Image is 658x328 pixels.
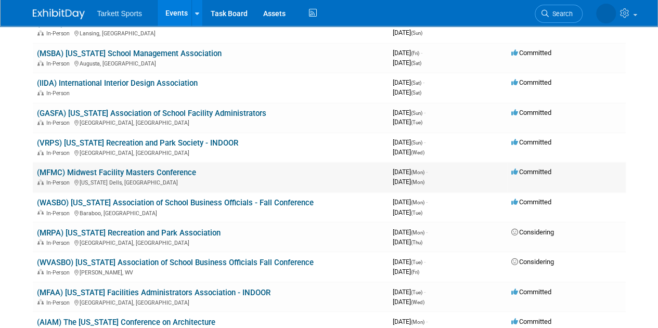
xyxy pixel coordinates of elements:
[37,148,384,156] div: [GEOGRAPHIC_DATA], [GEOGRAPHIC_DATA]
[393,257,425,265] span: [DATE]
[37,78,198,88] a: (IIDA) International Interior Design Association
[424,109,425,116] span: -
[411,289,422,295] span: (Tue)
[511,78,551,86] span: Committed
[37,29,384,37] div: Lansing, [GEOGRAPHIC_DATA]
[411,140,422,146] span: (Sun)
[37,257,314,267] a: (WVASBO) [US_STATE] Association of School Business Officials Fall Conference
[393,178,424,186] span: [DATE]
[411,179,424,185] span: (Mon)
[423,78,424,86] span: -
[37,299,44,304] img: In-Person Event
[411,209,422,215] span: (Tue)
[411,90,421,96] span: (Sat)
[424,257,425,265] span: -
[411,319,424,324] span: (Mon)
[511,228,554,235] span: Considering
[511,109,551,116] span: Committed
[393,267,419,275] span: [DATE]
[511,138,551,146] span: Committed
[411,80,421,86] span: (Sat)
[535,5,583,23] a: Search
[393,228,428,235] span: [DATE]
[511,287,551,295] span: Committed
[426,198,428,206] span: -
[393,208,422,216] span: [DATE]
[411,169,424,175] span: (Mon)
[393,78,424,86] span: [DATE]
[37,198,314,207] a: (WASBO) [US_STATE] Association of School Business Officials - Fall Conference
[426,168,428,176] span: -
[511,168,551,176] span: Committed
[411,269,419,274] span: (Fri)
[46,209,73,216] span: In-Person
[37,109,266,118] a: (GASFA) [US_STATE] Association of School Facility Administrators
[37,59,384,67] div: Augusta, [GEOGRAPHIC_DATA]
[511,257,554,265] span: Considering
[511,49,551,57] span: Committed
[46,120,73,126] span: In-Person
[37,49,222,58] a: (MSBA) [US_STATE] School Management Association
[411,50,419,56] span: (Fri)
[549,10,573,18] span: Search
[393,59,421,67] span: [DATE]
[37,118,384,126] div: [GEOGRAPHIC_DATA], [GEOGRAPHIC_DATA]
[46,60,73,67] span: In-Person
[393,148,424,156] span: [DATE]
[511,198,551,206] span: Committed
[393,198,428,206] span: [DATE]
[511,317,551,325] span: Committed
[37,287,270,297] a: (MFAA) [US_STATE] Facilities Administrators Association - INDOOR
[37,209,44,215] img: In-Person Event
[421,49,422,57] span: -
[411,239,422,245] span: (Thu)
[37,269,44,274] img: In-Person Event
[37,239,44,244] img: In-Person Event
[411,259,422,265] span: (Tue)
[411,299,424,305] span: (Wed)
[37,267,384,275] div: [PERSON_NAME], WV
[393,287,425,295] span: [DATE]
[37,150,44,155] img: In-Person Event
[411,110,422,116] span: (Sun)
[37,168,196,177] a: (MFMC) Midwest Facility Masters Conference
[411,229,424,235] span: (Mon)
[411,120,422,125] span: (Tue)
[46,179,73,186] span: In-Person
[393,118,422,126] span: [DATE]
[46,239,73,246] span: In-Person
[37,30,44,35] img: In-Person Event
[37,178,384,186] div: [US_STATE] Dells, [GEOGRAPHIC_DATA]
[37,60,44,65] img: In-Person Event
[411,200,424,205] span: (Mon)
[424,287,425,295] span: -
[37,138,238,148] a: (VRPS) [US_STATE] Recreation and Park Society - INDOOR
[33,9,85,19] img: ExhibitDay
[596,4,616,23] img: Brian Smykowski
[97,9,142,18] span: Tarkett Sports
[393,109,425,116] span: [DATE]
[393,317,428,325] span: [DATE]
[393,29,422,36] span: [DATE]
[46,299,73,306] span: In-Person
[37,179,44,185] img: In-Person Event
[411,30,422,36] span: (Sun)
[37,120,44,125] img: In-Person Event
[37,90,44,95] img: In-Person Event
[46,90,73,97] span: In-Person
[393,88,421,96] span: [DATE]
[37,317,215,326] a: (AIAM) The [US_STATE] Conference on Architecture
[426,317,428,325] span: -
[393,138,425,146] span: [DATE]
[411,150,424,155] span: (Wed)
[46,150,73,156] span: In-Person
[46,269,73,275] span: In-Person
[37,228,221,237] a: (MRPA) [US_STATE] Recreation and Park Association
[411,60,421,66] span: (Sat)
[393,297,424,305] span: [DATE]
[46,30,73,37] span: In-Person
[426,228,428,235] span: -
[393,168,428,176] span: [DATE]
[37,208,384,216] div: Baraboo, [GEOGRAPHIC_DATA]
[393,238,422,245] span: [DATE]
